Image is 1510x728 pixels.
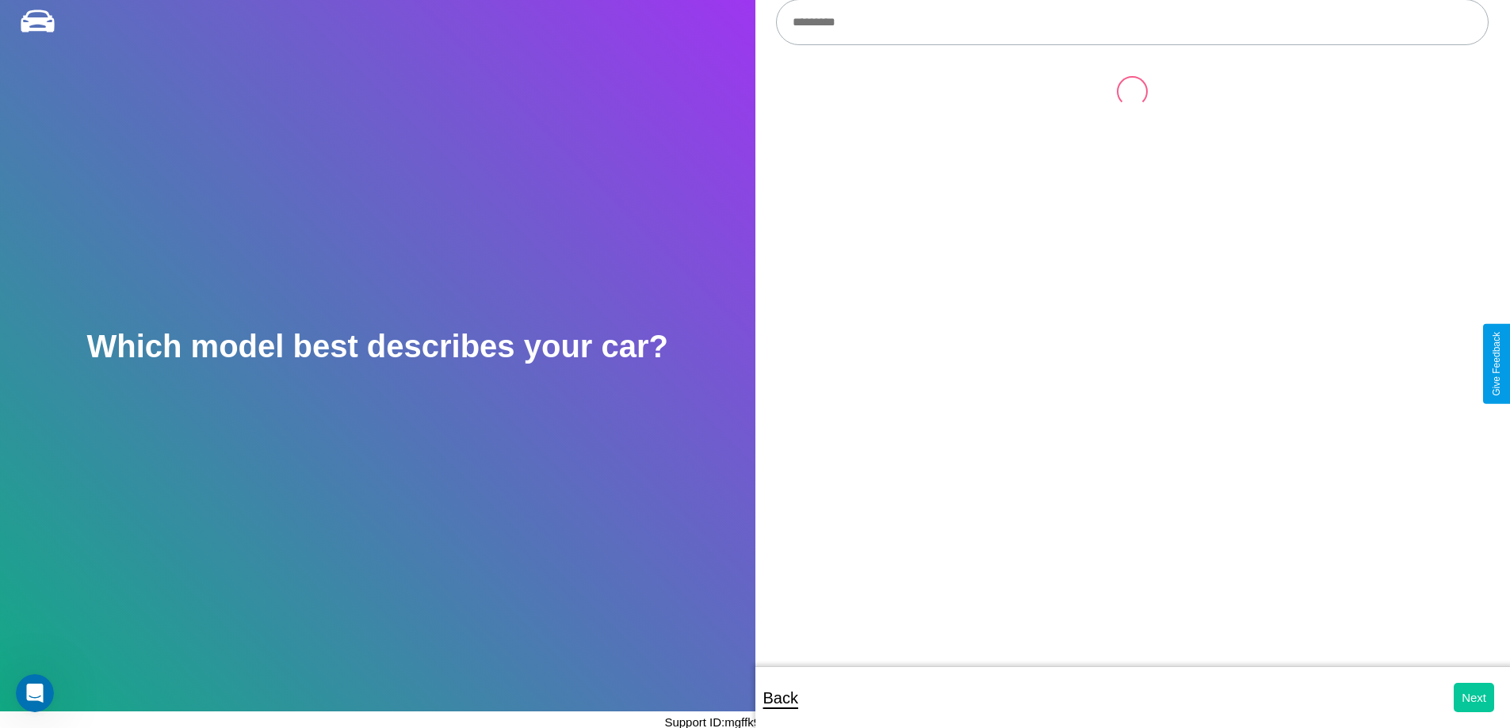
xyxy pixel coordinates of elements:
[1491,332,1502,396] div: Give Feedback
[1454,683,1494,712] button: Next
[763,684,798,712] p: Back
[86,329,668,364] h2: Which model best describes your car?
[16,674,54,712] iframe: Intercom live chat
